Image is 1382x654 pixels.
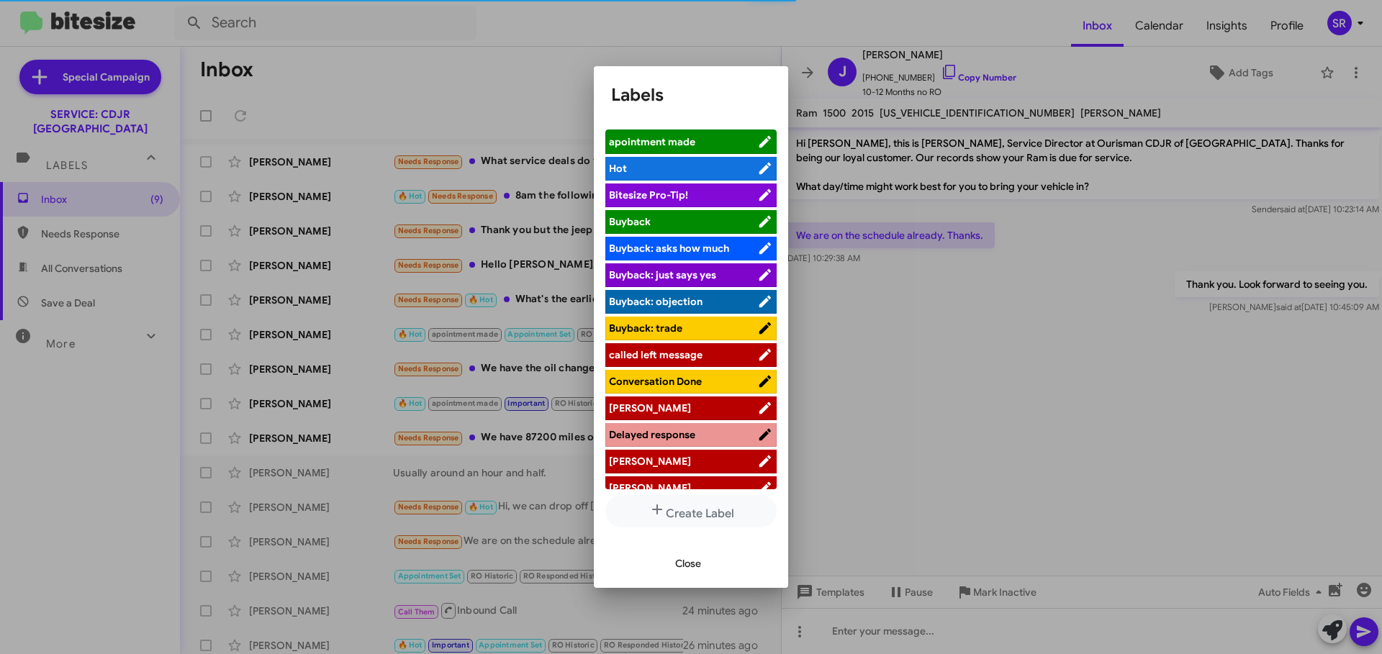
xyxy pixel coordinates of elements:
[609,268,716,281] span: Buyback: just says yes
[605,495,777,527] button: Create Label
[609,401,691,414] span: [PERSON_NAME]
[664,550,713,576] button: Close
[675,550,701,576] span: Close
[609,135,695,148] span: apointment made
[609,215,651,228] span: Buyback
[609,189,688,201] span: Bitesize Pro-Tip!
[609,162,627,175] span: Hot
[609,295,703,308] span: Buyback: objection
[609,428,695,441] span: Delayed response
[609,375,702,388] span: Conversation Done
[609,455,691,468] span: [PERSON_NAME]
[611,83,771,106] h1: Labels
[609,242,729,255] span: Buyback: asks how much
[609,348,703,361] span: called left message
[609,481,691,494] span: [PERSON_NAME]
[609,322,682,335] span: Buyback: trade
